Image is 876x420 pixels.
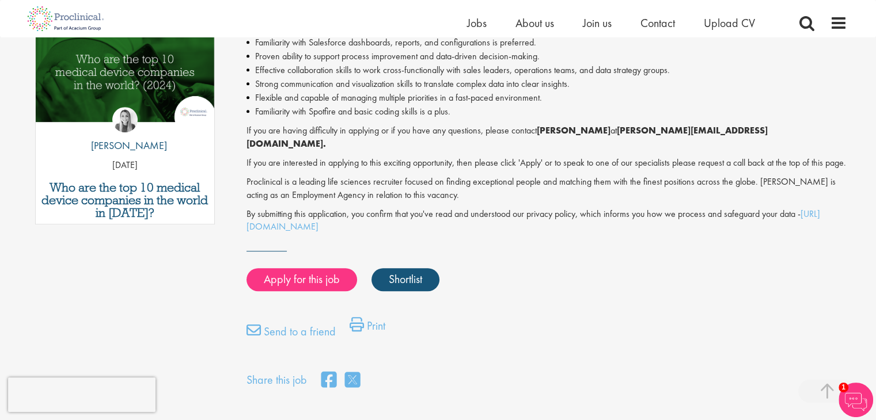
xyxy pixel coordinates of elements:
a: Who are the top 10 medical device companies in the world in [DATE]? [41,181,209,219]
a: Join us [583,16,612,30]
a: About us [515,16,554,30]
a: Upload CV [704,16,755,30]
a: Send to a friend [247,323,336,346]
img: Hannah Burke [112,107,138,132]
strong: [PERSON_NAME][EMAIL_ADDRESS][DOMAIN_NAME]. [247,124,768,150]
li: Proven ability to support process improvement and data-driven decision-making. [247,49,847,63]
img: Top 10 Medical Device Companies 2024 [36,29,215,122]
img: Chatbot [839,383,873,417]
a: Hannah Burke [PERSON_NAME] [82,107,167,159]
label: Share this job [247,372,307,388]
p: Proclinical is a leading life sciences recruiter focused on finding exceptional people and matchi... [247,175,847,202]
p: [PERSON_NAME] [82,138,167,153]
iframe: reCAPTCHA [8,377,156,412]
strong: [PERSON_NAME] [537,124,610,136]
a: share on facebook [321,368,336,393]
a: Contact [640,16,675,30]
a: share on twitter [345,368,360,393]
a: Jobs [467,16,487,30]
span: 1 [839,383,848,392]
li: Strong communication and visualization skills to translate complex data into clear insights. [247,77,847,91]
p: [DATE] [36,159,215,172]
li: Effective collaboration skills to work cross-functionally with sales leaders, operations teams, a... [247,63,847,77]
a: Link to a post [36,29,215,131]
a: Apply for this job [247,268,357,291]
a: [URL][DOMAIN_NAME] [247,208,820,233]
li: Flexible and capable of managing multiple priorities in a fast-paced environment. [247,91,847,105]
p: By submitting this application, you confirm that you've read and understood our privacy policy, w... [247,208,847,234]
p: If you are having difficulty in applying or if you have any questions, please contact at [247,124,847,151]
a: Print [350,317,385,340]
li: Familiarity with Salesforce dashboards, reports, and configurations is preferred. [247,36,847,49]
p: If you are interested in applying to this exciting opportunity, then please click 'Apply' or to s... [247,156,847,170]
li: Familiarity with Spotfire and basic coding skills is a plus. [247,105,847,119]
a: Shortlist [371,268,439,291]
